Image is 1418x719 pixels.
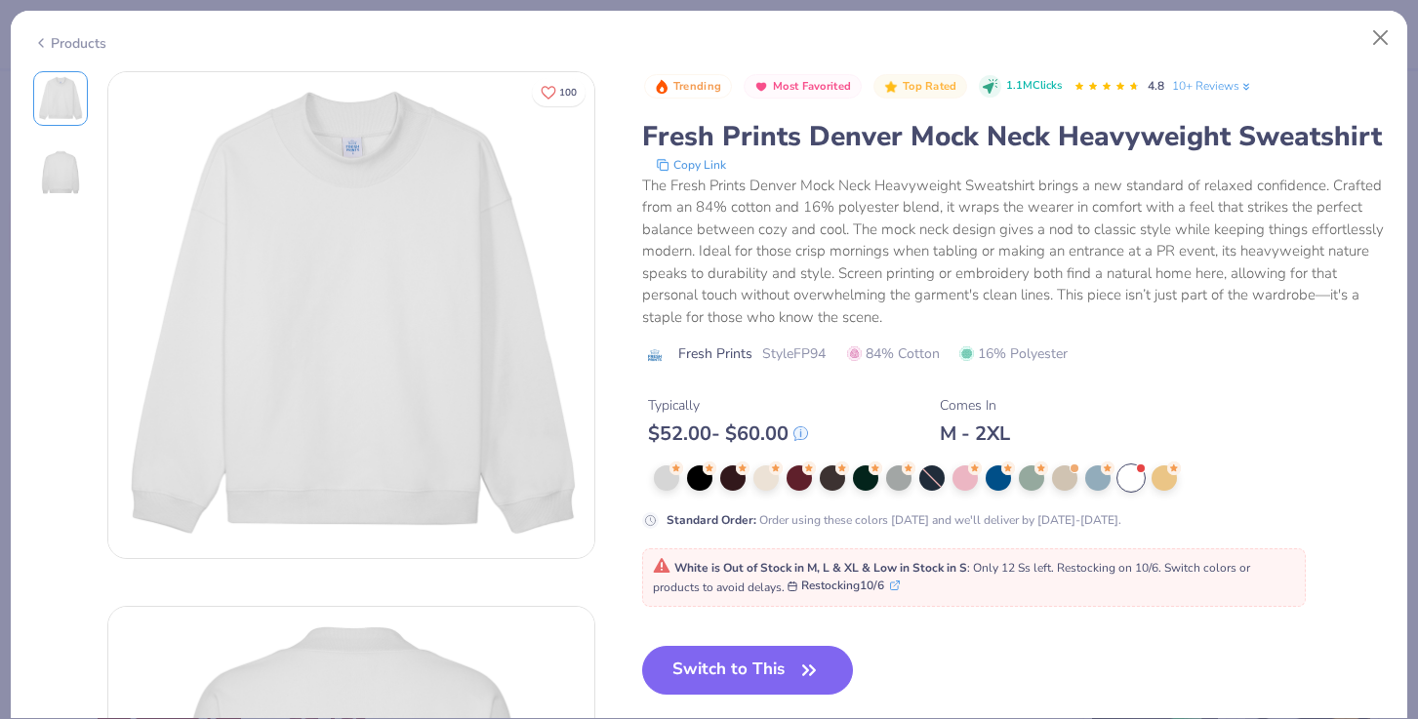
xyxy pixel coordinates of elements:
[667,511,1121,529] div: Order using these colors [DATE] and we'll deliver by [DATE]-[DATE].
[940,421,1010,446] div: M - 2XL
[762,343,826,364] span: Style FP94
[37,75,84,122] img: Front
[753,79,769,95] img: Most Favorited sort
[883,79,899,95] img: Top Rated sort
[642,118,1386,155] div: Fresh Prints Denver Mock Neck Heavyweight Sweatshirt
[744,74,862,100] button: Badge Button
[1148,78,1164,94] span: 4.8
[650,155,732,175] button: copy to clipboard
[674,560,967,576] strong: White is Out of Stock in M, L & XL & Low in Stock in S
[648,395,808,416] div: Typically
[773,81,851,92] span: Most Favorited
[37,149,84,196] img: Back
[667,512,756,528] strong: Standard Order :
[1074,71,1140,102] div: 4.8 Stars
[1172,77,1253,95] a: 10+ Reviews
[642,347,668,363] img: brand logo
[644,74,732,100] button: Badge Button
[673,81,721,92] span: Trending
[847,343,940,364] span: 84% Cotton
[642,646,854,695] button: Switch to This
[1362,20,1399,57] button: Close
[654,79,669,95] img: Trending sort
[642,175,1386,329] div: The Fresh Prints Denver Mock Neck Heavyweight Sweatshirt brings a new standard of relaxed confide...
[873,74,967,100] button: Badge Button
[1006,78,1062,95] span: 1.1M Clicks
[940,395,1010,416] div: Comes In
[559,88,577,98] span: 100
[648,421,808,446] div: $ 52.00 - $ 60.00
[108,72,594,558] img: Front
[33,33,106,54] div: Products
[653,560,1250,595] span: : Only 12 Ss left. Restocking on 10/6. Switch colors or products to avoid delays.
[788,577,900,594] button: Restocking10/6
[532,78,586,106] button: Like
[678,343,752,364] span: Fresh Prints
[903,81,957,92] span: Top Rated
[959,343,1068,364] span: 16% Polyester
